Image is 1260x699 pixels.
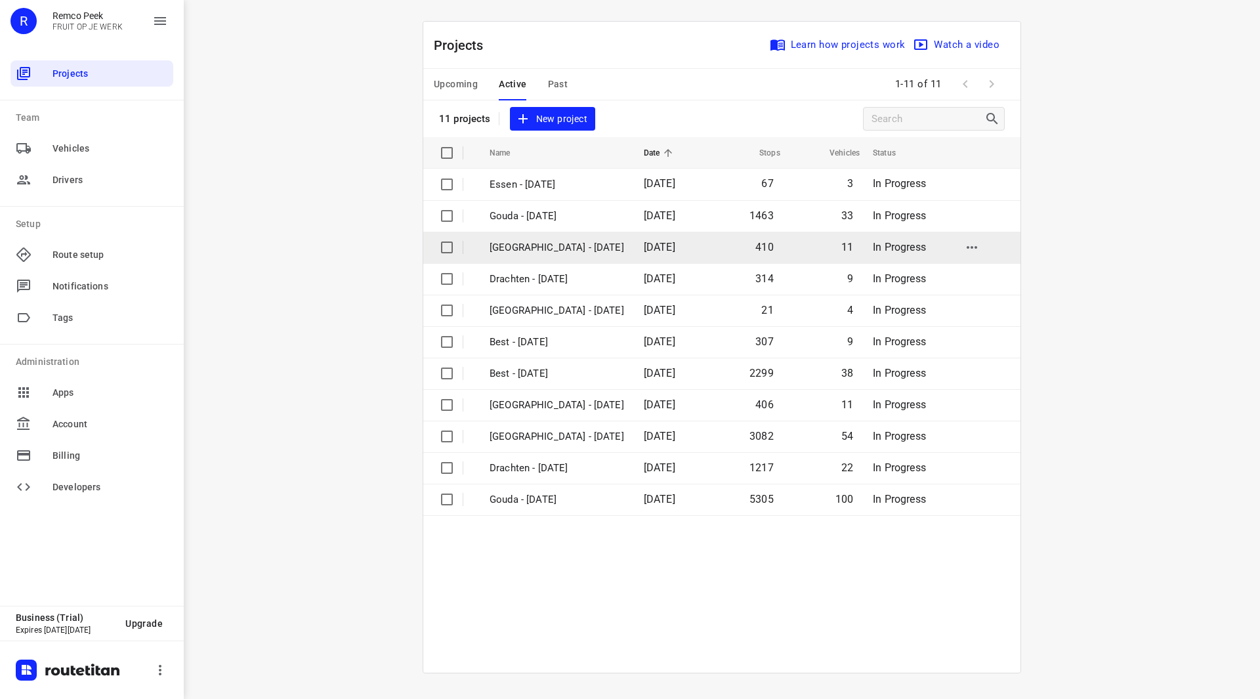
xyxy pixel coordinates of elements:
[873,272,926,285] span: In Progress
[841,241,853,253] span: 11
[434,35,494,55] p: Projects
[52,22,123,32] p: FRUIT OP JE WERK
[10,379,173,406] div: Apps
[873,145,913,161] span: Status
[52,449,168,463] span: Billing
[10,411,173,437] div: Account
[52,248,168,262] span: Route setup
[749,461,774,474] span: 1217
[434,76,478,93] span: Upcoming
[52,11,123,21] p: Remco Peek
[978,71,1005,97] span: Next Page
[52,311,168,325] span: Tags
[644,145,677,161] span: Date
[490,145,528,161] span: Name
[841,430,853,442] span: 54
[644,272,675,285] span: [DATE]
[490,335,624,350] p: Best - Tuesday
[873,367,926,379] span: In Progress
[841,209,853,222] span: 33
[749,430,774,442] span: 3082
[490,303,624,318] p: Antwerpen - Tuesday
[10,8,37,34] div: R
[873,241,926,253] span: In Progress
[755,398,774,411] span: 406
[952,71,978,97] span: Previous Page
[52,386,168,400] span: Apps
[439,113,491,125] p: 11 projects
[644,398,675,411] span: [DATE]
[841,461,853,474] span: 22
[873,335,926,348] span: In Progress
[16,625,115,635] p: Expires [DATE][DATE]
[644,461,675,474] span: [DATE]
[490,398,624,413] p: Antwerpen - Monday
[873,177,926,190] span: In Progress
[52,280,168,293] span: Notifications
[490,240,624,255] p: [GEOGRAPHIC_DATA] - [DATE]
[10,167,173,193] div: Drivers
[52,417,168,431] span: Account
[841,367,853,379] span: 38
[742,145,780,161] span: Stops
[873,398,926,411] span: In Progress
[16,355,173,369] p: Administration
[984,111,1004,127] div: Search
[10,60,173,87] div: Projects
[812,145,860,161] span: Vehicles
[52,480,168,494] span: Developers
[499,76,526,93] span: Active
[644,335,675,348] span: [DATE]
[644,241,675,253] span: [DATE]
[16,217,173,231] p: Setup
[16,612,115,623] p: Business (Trial)
[490,177,624,192] p: Essen - [DATE]
[841,398,853,411] span: 11
[10,135,173,161] div: Vehicles
[871,109,984,129] input: Search projects
[518,111,587,127] span: New project
[510,107,595,131] button: New project
[52,142,168,156] span: Vehicles
[749,209,774,222] span: 1463
[644,493,675,505] span: [DATE]
[873,430,926,442] span: In Progress
[115,612,173,635] button: Upgrade
[761,304,773,316] span: 21
[644,304,675,316] span: [DATE]
[490,461,624,476] p: Drachten - Monday
[490,272,624,287] p: Drachten - [DATE]
[755,241,774,253] span: 410
[490,209,624,224] p: Gouda - [DATE]
[873,493,926,505] span: In Progress
[52,173,168,187] span: Drivers
[873,304,926,316] span: In Progress
[847,304,853,316] span: 4
[490,366,624,381] p: Best - Monday
[52,67,168,81] span: Projects
[890,70,947,98] span: 1-11 of 11
[10,273,173,299] div: Notifications
[10,242,173,268] div: Route setup
[10,442,173,469] div: Billing
[749,367,774,379] span: 2299
[873,461,926,474] span: In Progress
[644,209,675,222] span: [DATE]
[755,272,774,285] span: 314
[847,177,853,190] span: 3
[125,618,163,629] span: Upgrade
[10,474,173,500] div: Developers
[847,335,853,348] span: 9
[761,177,773,190] span: 67
[755,335,774,348] span: 307
[10,305,173,331] div: Tags
[490,492,624,507] p: Gouda - Monday
[847,272,853,285] span: 9
[644,430,675,442] span: [DATE]
[16,111,173,125] p: Team
[835,493,854,505] span: 100
[644,177,675,190] span: [DATE]
[490,429,624,444] p: Zwolle - Monday
[749,493,774,505] span: 5305
[644,367,675,379] span: [DATE]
